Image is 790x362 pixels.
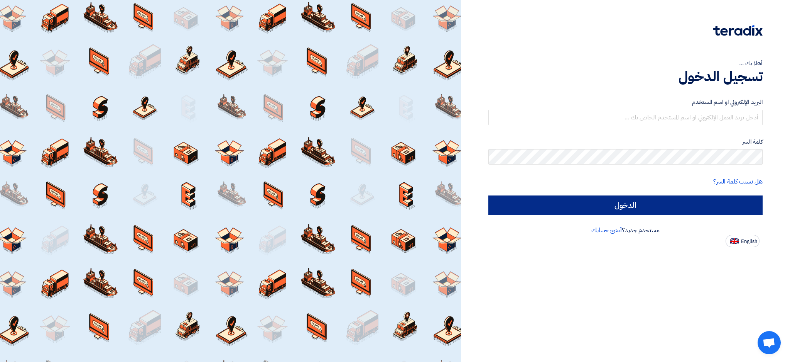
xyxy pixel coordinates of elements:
[591,226,622,235] a: أنشئ حسابك
[488,68,763,85] h1: تسجيل الدخول
[488,138,763,146] label: كلمة السر
[713,177,763,186] a: هل نسيت كلمة السر؟
[488,195,763,215] input: الدخول
[488,226,763,235] div: مستخدم جديد؟
[741,239,757,244] span: English
[713,25,763,36] img: Teradix logo
[726,235,760,247] button: English
[730,238,739,244] img: en-US.png
[758,331,781,354] div: دردشة مفتوحة
[488,98,763,107] label: البريد الإلكتروني او اسم المستخدم
[488,110,763,125] input: أدخل بريد العمل الإلكتروني او اسم المستخدم الخاص بك ...
[488,59,763,68] div: أهلا بك ...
